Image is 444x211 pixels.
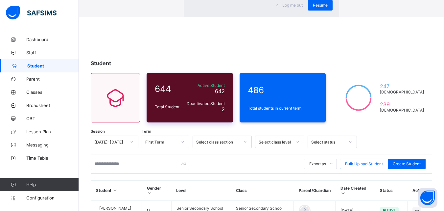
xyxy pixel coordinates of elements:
span: Dashboard [26,37,79,42]
i: Sort in Ascending Order [112,188,118,193]
span: Term [142,129,151,134]
th: Level [171,181,231,201]
span: Bulk Upload Student [345,161,383,166]
span: Broadsheet [26,103,79,108]
div: Select class level [259,139,292,144]
th: Actions [408,181,432,201]
span: Messaging [26,142,79,147]
span: Deactivated Student [185,101,225,106]
span: Student [91,60,111,66]
div: Select class section [196,139,240,144]
span: 239 [380,101,424,108]
i: Sort in Ascending Order [147,191,152,196]
i: Sort in Ascending Order [340,191,346,196]
th: Status [375,181,408,201]
th: Date Created [336,181,375,201]
div: Total Student [153,103,184,111]
span: 247 [380,83,424,90]
span: Configuration [26,195,79,200]
span: 642 [215,88,225,94]
span: 2 [222,106,225,113]
span: Create Student [393,161,421,166]
img: safsims [6,6,57,20]
span: 486 [248,85,318,95]
span: Time Table [26,155,79,161]
div: First Term [145,139,177,144]
span: CBT [26,116,79,121]
span: Parent [26,76,79,82]
span: Staff [26,50,79,55]
span: 644 [155,84,182,94]
div: Select status [311,139,345,144]
span: Student [27,63,79,68]
span: Help [26,182,79,187]
span: Classes [26,90,79,95]
th: Parent/Guardian [294,181,336,201]
span: Active Student [185,83,225,88]
span: Resume [313,3,328,8]
span: [PERSON_NAME] [99,206,131,211]
div: [DATE]-[DATE] [94,139,126,144]
th: Class [231,181,294,201]
button: Open asap [418,188,437,208]
th: Gender [142,181,171,201]
span: [DEMOGRAPHIC_DATA] [380,108,424,113]
span: Total students in current term [248,106,318,111]
span: Log me out [282,3,303,8]
span: Export as [309,161,326,166]
span: Lesson Plan [26,129,79,134]
th: Student [91,181,142,201]
span: [DEMOGRAPHIC_DATA] [380,90,424,94]
span: Session [91,129,105,134]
